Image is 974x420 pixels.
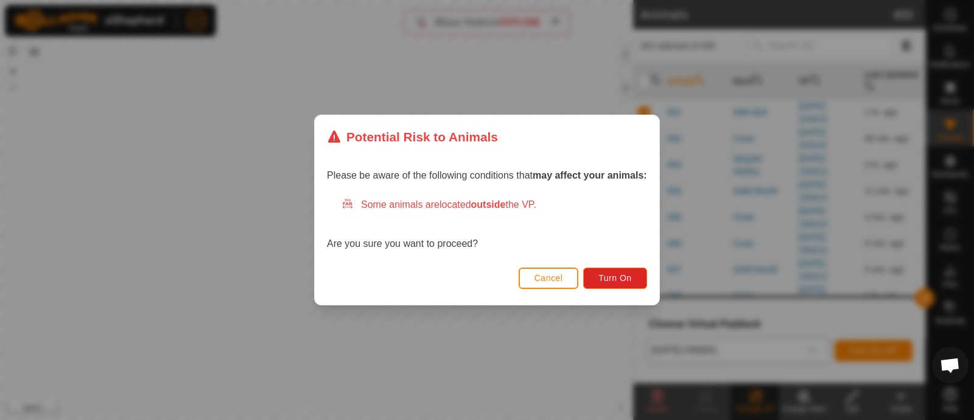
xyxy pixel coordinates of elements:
[342,198,647,212] div: Some animals are
[327,170,647,180] span: Please be aware of the following conditions that
[471,199,506,210] strong: outside
[519,268,579,289] button: Cancel
[584,268,647,289] button: Turn On
[327,198,647,251] div: Are you sure you want to proceed?
[599,273,632,283] span: Turn On
[932,347,969,383] div: Open chat
[533,170,647,180] strong: may affect your animals:
[327,127,498,146] div: Potential Risk to Animals
[440,199,536,210] span: located the VP.
[534,273,563,283] span: Cancel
